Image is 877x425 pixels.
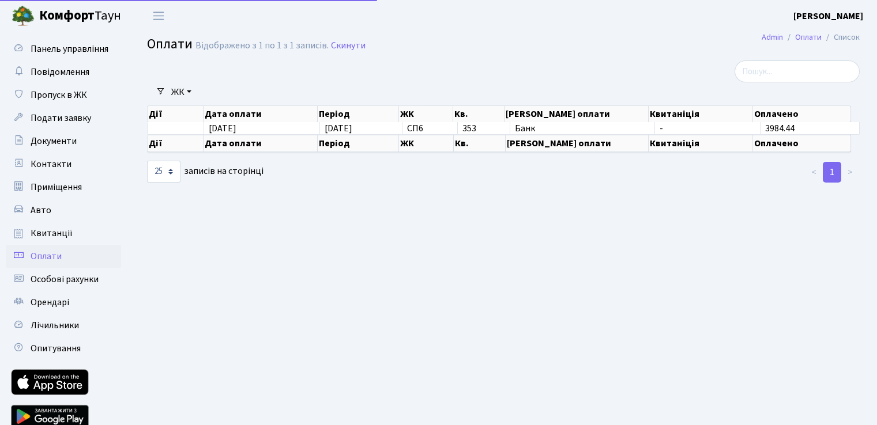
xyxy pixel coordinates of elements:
li: Список [822,31,860,44]
th: Кв. [453,106,505,122]
span: Оплати [31,250,62,263]
b: [PERSON_NAME] [793,10,863,22]
th: Квитаніція [649,135,753,152]
th: [PERSON_NAME] оплати [505,106,649,122]
a: Оплати [6,245,121,268]
a: Панель управління [6,37,121,60]
a: Особові рахунки [6,268,121,291]
span: Квитанції [31,227,73,240]
a: Опитування [6,337,121,360]
span: [DATE] [209,122,236,135]
span: Особові рахунки [31,273,99,286]
a: Приміщення [6,176,121,199]
a: 1 [823,162,841,183]
span: Таун [39,6,121,26]
a: Орендарі [6,291,121,314]
th: Дії [148,135,204,152]
span: Лічильники [31,319,79,332]
img: logo.png [12,5,35,28]
a: Пропуск в ЖК [6,84,121,107]
th: ЖК [399,106,453,122]
span: Оплати [147,34,193,54]
a: Повідомлення [6,60,121,84]
th: Дата оплати [204,106,318,122]
span: Орендарі [31,296,69,309]
span: Опитування [31,342,81,355]
th: Кв. [454,135,506,152]
button: Переключити навігацію [144,6,173,25]
a: ЖК [167,82,196,102]
a: Авто [6,199,121,222]
span: 353 [462,124,505,133]
nav: breadcrumb [744,25,877,50]
span: 3984.44 [765,122,795,135]
th: Дата оплати [204,135,318,152]
a: Оплати [795,31,822,43]
th: Дії [148,106,204,122]
span: Подати заявку [31,112,91,124]
a: Admin [762,31,783,43]
span: Панель управління [31,43,108,55]
th: Період [318,106,399,122]
span: Документи [31,135,77,147]
th: Оплачено [753,135,851,152]
a: Подати заявку [6,107,121,130]
a: [PERSON_NAME] [793,9,863,23]
span: Повідомлення [31,66,89,78]
div: Відображено з 1 по 1 з 1 записів. [195,40,329,51]
span: [DATE] [325,122,352,135]
span: Пропуск в ЖК [31,89,87,101]
th: ЖК [399,135,454,152]
span: Контакти [31,158,71,170]
span: Авто [31,204,51,217]
span: СП6 [407,124,453,133]
span: Банк [515,124,650,133]
input: Пошук... [735,60,860,82]
th: Квитаніція [649,106,753,122]
th: [PERSON_NAME] оплати [506,135,649,152]
a: Лічильники [6,314,121,337]
span: - [660,124,755,133]
span: Приміщення [31,181,82,193]
a: Контакти [6,153,121,176]
a: Квитанції [6,222,121,245]
b: Комфорт [39,6,95,25]
th: Період [318,135,399,152]
select: записів на сторінці [147,161,180,183]
label: записів на сторінці [147,161,264,183]
th: Оплачено [753,106,851,122]
a: Скинути [331,40,366,51]
a: Документи [6,130,121,153]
